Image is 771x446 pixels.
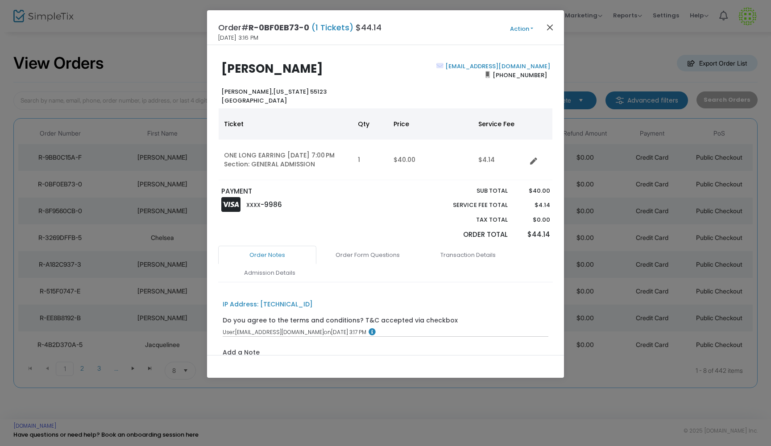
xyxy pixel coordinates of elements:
[432,215,508,224] p: Tax Total
[516,201,550,210] p: $4.14
[432,201,508,210] p: Service Fee Total
[219,140,352,180] td: ONE LONG EARRING [DATE] 7:00 PM Section: GENERAL ADMISSION
[324,328,331,336] span: on
[261,200,282,209] span: -9986
[309,22,356,33] span: (1 Tickets)
[218,21,381,33] h4: Order# $44.14
[419,246,517,264] a: Transaction Details
[221,87,273,96] span: [PERSON_NAME],
[432,186,508,195] p: Sub total
[544,21,556,33] button: Close
[495,24,548,34] button: Action
[473,140,526,180] td: $4.14
[388,108,473,140] th: Price
[219,108,352,140] th: Ticket
[473,108,526,140] th: Service Fee
[223,348,260,359] label: Add a Note
[221,61,323,77] b: [PERSON_NAME]
[516,186,550,195] p: $40.00
[352,140,388,180] td: 1
[218,246,316,264] a: Order Notes
[246,201,261,209] span: XXXX
[388,140,473,180] td: $40.00
[223,328,549,336] div: [EMAIL_ADDRESS][DOMAIN_NAME] [DATE] 3:17 PM
[249,22,309,33] span: R-0BF0EB73-0
[319,246,417,264] a: Order Form Questions
[220,264,319,282] a: Admission Details
[432,230,508,240] p: Order Total
[219,108,552,180] div: Data table
[352,108,388,140] th: Qty
[221,87,327,105] b: [US_STATE] 55123 [GEOGRAPHIC_DATA]
[516,230,550,240] p: $44.14
[223,328,235,336] span: User:
[516,215,550,224] p: $0.00
[223,300,313,309] div: IP Address: [TECHNICAL_ID]
[218,33,258,42] span: [DATE] 3:16 PM
[444,62,550,70] a: [EMAIL_ADDRESS][DOMAIN_NAME]
[221,186,381,197] p: PAYMENT
[490,68,550,82] span: [PHONE_NUMBER]
[223,316,458,325] div: Do you agree to the terms and conditions? T&C accepted via checkbox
